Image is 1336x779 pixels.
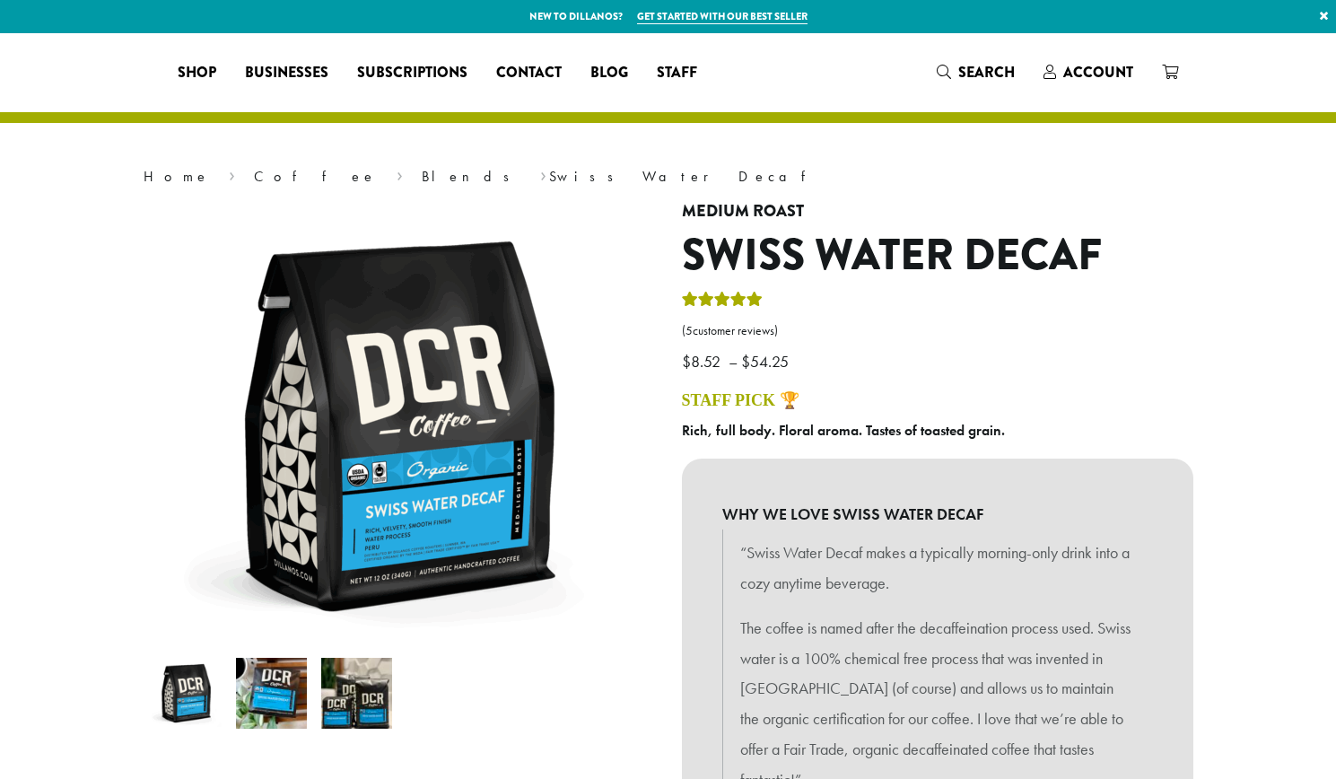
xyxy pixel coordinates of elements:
b: Rich, full body. Floral aroma. Tastes of toasted grain. [682,421,1005,440]
h1: Swiss Water Decaf [682,230,1193,282]
h4: Medium Roast [682,202,1193,222]
bdi: 54.25 [741,351,793,372]
span: Businesses [245,62,328,84]
img: Swiss Water Decaf [175,202,624,651]
span: › [540,160,546,188]
a: Blends [422,167,521,186]
span: 5 [685,323,693,338]
span: Account [1063,62,1133,83]
span: $ [741,351,750,372]
bdi: 8.52 [682,351,725,372]
span: – [729,351,738,372]
span: Contact [496,62,562,84]
img: Swiss Water Decaf [151,658,222,729]
a: Staff [642,58,712,87]
a: Shop [163,58,231,87]
span: › [397,160,403,188]
a: Home [144,167,210,186]
a: Get started with our best seller [637,9,808,24]
a: Search [922,57,1029,87]
a: Coffee [254,167,377,186]
p: “Swiss Water Decaf makes a typically morning-only drink into a cozy anytime beverage. [740,538,1135,599]
span: Search [958,62,1015,83]
span: Staff [657,62,697,84]
span: Subscriptions [357,62,467,84]
img: Swiss Water Decaf - Image 3 [321,658,392,729]
img: Swiss Water Decaf - Image 2 [236,658,307,729]
b: WHY WE LOVE SWISS WATER DECAF [722,499,1153,530]
a: (5customer reviews) [682,322,1193,340]
span: $ [682,351,691,372]
a: Staff Pick 🏆 [682,391,799,409]
span: › [229,160,235,188]
div: Rated 5.00 out of 5 [682,289,763,316]
span: Blog [590,62,628,84]
nav: Breadcrumb [144,166,1193,188]
span: Shop [178,62,216,84]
